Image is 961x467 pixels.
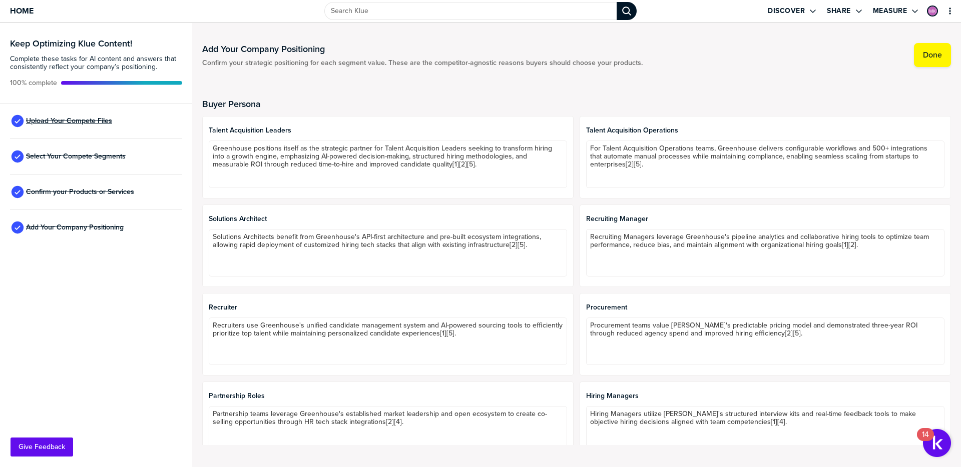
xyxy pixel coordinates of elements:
div: Search Klue [617,2,637,20]
textarea: Recruiters use Greenhouse's unified candidate management system and AI-powered sourcing tools to ... [209,317,567,365]
span: Complete these tasks for AI content and answers that consistently reflect your company’s position... [10,55,182,71]
textarea: Greenhouse positions itself as the strategic partner for Talent Acquisition Leaders seeking to tr... [209,140,567,188]
span: Partnership Roles [209,392,567,400]
span: Recruiter [209,303,567,311]
textarea: For Talent Acquisition Operations teams, Greenhouse delivers configurable workflows and 500+ inte... [586,140,944,188]
span: Recruiting Manager [586,215,944,223]
span: Talent Acquisition Leaders [209,126,567,134]
span: Confirm your strategic positioning for each segment value. These are the competitor-agnostic reas... [202,59,643,67]
textarea: Hiring Managers utilize [PERSON_NAME]'s structured interview kits and real-time feedback tools to... [586,406,944,453]
span: Confirm your Products or Services [26,188,134,196]
span: Talent Acquisition Operations [586,126,944,134]
h1: Add Your Company Positioning [202,43,643,55]
button: Give Feedback [11,437,73,456]
span: Select Your Compete Segments [26,152,126,160]
span: Hiring Managers [586,392,944,400]
span: Add Your Company Positioning [26,223,124,231]
textarea: Partnership teams leverage Greenhouse's established market leadership and open ecosystem to creat... [209,406,567,453]
h2: Buyer Persona [202,99,951,109]
button: Open Resource Center, 14 new notifications [923,429,951,457]
h3: Keep Optimizing Klue Content! [10,39,182,48]
span: Upload Your Compete Files [26,117,112,125]
label: Discover [768,6,805,15]
label: Share [827,6,851,15]
label: Measure [873,6,907,15]
img: 5c14db3c9ac0968b067014dfa164288c-sml.png [928,6,937,15]
textarea: Solutions Architects benefit from Greenhouse's API-first architecture and pre-built ecosystem int... [209,229,567,276]
span: Solutions Architect [209,215,567,223]
label: Done [923,50,942,60]
span: Active [10,79,57,87]
div: Mara Konrad [927,5,938,16]
span: Procurement [586,303,944,311]
div: 14 [922,434,929,447]
a: Edit Profile [926,4,939,17]
input: Search Klue [324,2,617,20]
textarea: Procurement teams value [PERSON_NAME]'s predictable pricing model and demonstrated three-year ROI... [586,317,944,365]
span: Home [10,6,34,15]
textarea: Recruiting Managers leverage Greenhouse's pipeline analytics and collaborative hiring tools to op... [586,229,944,276]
